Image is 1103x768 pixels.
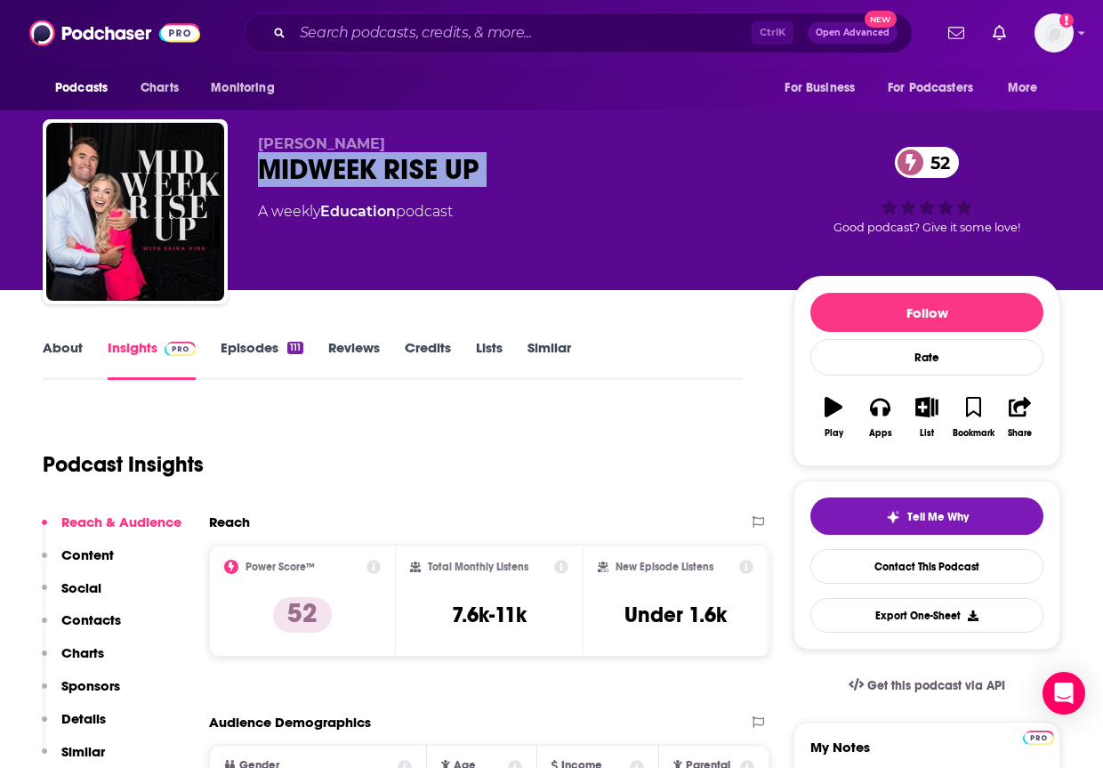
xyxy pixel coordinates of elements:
[953,428,994,439] div: Bookmark
[61,611,121,628] p: Contacts
[211,76,274,101] span: Monitoring
[886,510,900,524] img: tell me why sparkle
[42,513,181,546] button: Reach & Audience
[61,644,104,661] p: Charts
[810,293,1043,332] button: Follow
[42,710,106,743] button: Details
[1008,76,1038,101] span: More
[61,546,114,563] p: Content
[42,677,120,710] button: Sponsors
[29,16,200,50] img: Podchaser - Follow, Share and Rate Podcasts
[834,664,1019,707] a: Get this podcast via API
[865,11,897,28] span: New
[920,428,934,439] div: List
[328,339,380,380] a: Reviews
[895,147,959,178] a: 52
[1035,13,1074,53] img: User Profile
[108,339,196,380] a: InsightsPodchaser Pro
[810,598,1043,633] button: Export One-Sheet
[888,76,973,101] span: For Podcasters
[43,451,204,478] h1: Podcast Insights
[428,561,528,573] h2: Total Monthly Listens
[986,18,1013,48] a: Show notifications dropdown
[42,644,104,677] button: Charts
[221,339,303,380] a: Episodes111
[833,221,1020,234] span: Good podcast? Give it some love!
[244,12,913,53] div: Search podcasts, credits, & more...
[816,28,890,37] span: Open Advanced
[907,510,969,524] span: Tell Me Why
[476,339,503,380] a: Lists
[141,76,179,101] span: Charts
[258,135,385,152] span: [PERSON_NAME]
[287,342,303,354] div: 111
[825,428,843,439] div: Play
[209,714,371,731] h2: Audience Demographics
[209,513,250,530] h2: Reach
[1023,731,1054,745] img: Podchaser Pro
[904,385,950,449] button: List
[810,385,857,449] button: Play
[165,342,196,356] img: Podchaser Pro
[950,385,996,449] button: Bookmark
[46,123,224,301] img: MIDWEEK RISE UP
[452,602,527,628] h3: 7.6k-11k
[810,549,1043,584] a: Contact This Podcast
[1043,672,1085,715] div: Open Intercom Messenger
[810,497,1043,535] button: tell me why sparkleTell Me Why
[61,513,181,530] p: Reach & Audience
[810,339,1043,376] div: Rate
[61,677,120,694] p: Sponsors
[293,19,752,47] input: Search podcasts, credits, & more...
[1008,428,1032,439] div: Share
[198,71,297,105] button: open menu
[1035,13,1074,53] span: Logged in as evankrask
[42,579,101,612] button: Social
[1035,13,1074,53] button: Show profile menu
[42,546,114,579] button: Content
[616,561,713,573] h2: New Episode Listens
[258,201,453,222] div: A weekly podcast
[246,561,315,573] h2: Power Score™
[43,71,131,105] button: open menu
[624,602,727,628] h3: Under 1.6k
[273,597,332,633] p: 52
[857,385,903,449] button: Apps
[997,385,1043,449] button: Share
[995,71,1060,105] button: open menu
[1023,728,1054,745] a: Pro website
[867,678,1005,693] span: Get this podcast via API
[772,71,877,105] button: open menu
[1059,13,1074,28] svg: Add a profile image
[61,743,105,760] p: Similar
[42,611,121,644] button: Contacts
[43,339,83,380] a: About
[941,18,971,48] a: Show notifications dropdown
[55,76,108,101] span: Podcasts
[869,428,892,439] div: Apps
[320,203,396,220] a: Education
[527,339,571,380] a: Similar
[61,710,106,727] p: Details
[876,71,999,105] button: open menu
[61,579,101,596] p: Social
[405,339,451,380] a: Credits
[913,147,959,178] span: 52
[785,76,855,101] span: For Business
[752,21,793,44] span: Ctrl K
[808,22,898,44] button: Open AdvancedNew
[793,135,1060,246] div: 52Good podcast? Give it some love!
[129,71,189,105] a: Charts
